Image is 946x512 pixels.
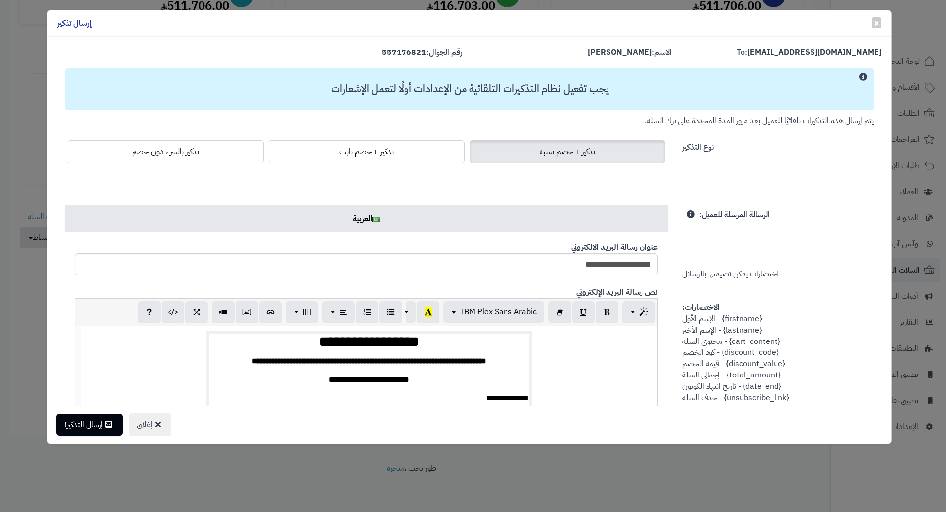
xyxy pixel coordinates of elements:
h4: إرسال تذكير [57,18,92,29]
a: العربية [65,205,668,232]
span: تذكير + خصم ثابت [339,146,394,158]
button: إرسال التذكير! [56,414,123,436]
span: تذكير + خصم نسبة [540,146,595,158]
label: To: [737,47,881,58]
h3: يجب تفعيل نظام التذكيرات التلقائية من الإعدادات أولًا لتعمل الإشعارات [70,83,870,95]
label: رقم الجوال: [382,47,462,58]
strong: الاختصارات: [682,302,720,313]
img: ar.png [372,217,380,222]
strong: 557176821 [382,46,426,58]
span: تذكير بالشراء دون خصم [132,146,199,158]
strong: [PERSON_NAME] [588,46,652,58]
label: الاسم: [588,47,672,58]
label: الرسالة المرسلة للعميل: [699,205,770,221]
span: اختصارات يمكن تضيمنها بالرسائل {firstname} - الإسم الأول {lastname} - الإسم الأخير {cart_content}... [682,209,790,414]
label: نوع التذكير [682,138,714,153]
span: IBM Plex Sans Arabic [461,306,537,318]
span: × [874,15,879,30]
small: يتم إرسال هذه التذكيرات تلقائيًا للعميل بعد مرور المدة المحددة على ترك السلة. [645,115,874,127]
button: إغلاق [129,413,171,436]
b: عنوان رسالة البريد الالكتروني [571,241,658,253]
b: نص رسالة البريد الإلكتروني [576,286,658,298]
strong: [EMAIL_ADDRESS][DOMAIN_NAME] [747,46,881,58]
